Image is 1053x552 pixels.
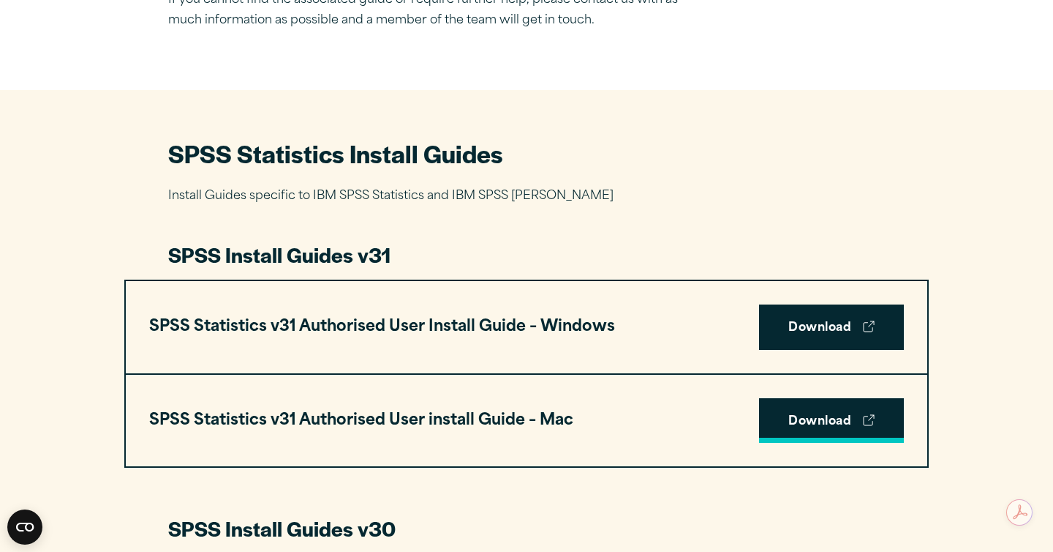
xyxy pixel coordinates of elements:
[168,137,885,170] h2: SPSS Statistics Install Guides
[759,398,904,444] a: Download
[149,313,615,341] h3: SPSS Statistics v31 Authorised User Install Guide – Windows
[149,407,573,435] h3: SPSS Statistics v31 Authorised User install Guide – Mac
[759,305,904,350] a: Download
[7,510,42,545] button: Open CMP widget
[168,241,885,269] h3: SPSS Install Guides v31
[168,515,885,542] h3: SPSS Install Guides v30
[168,186,885,207] p: Install Guides specific to IBM SPSS Statistics and IBM SPSS [PERSON_NAME]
